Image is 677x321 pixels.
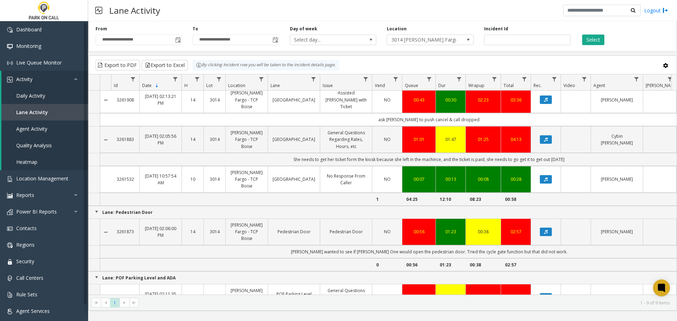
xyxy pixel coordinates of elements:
[95,2,102,19] img: pageIcon
[208,136,221,143] a: 3014
[440,294,461,301] a: 01:51
[593,82,605,88] span: Agent
[405,82,418,88] span: Queue
[490,74,499,84] a: Wrapup Filter Menu
[440,176,461,183] a: 00:13
[208,294,221,301] a: 3014
[438,82,446,88] span: Dur
[290,35,359,45] span: Select day...
[208,97,221,103] a: 3014
[16,225,37,232] span: Contacts
[407,97,431,103] a: 00:43
[272,97,316,103] a: [GEOGRAPHIC_DATA]
[501,258,531,271] td: 02:57
[7,77,13,82] img: 'icon'
[384,136,391,142] span: NO
[270,82,280,88] span: Lane
[206,82,213,88] span: Lot
[377,176,398,183] a: NO
[186,228,199,235] a: 14
[154,83,160,88] span: Sortable
[324,228,368,235] a: Pedestrian Door
[16,76,32,82] span: Activity
[7,242,13,248] img: 'icon'
[115,294,135,301] a: 3261903
[16,59,62,66] span: Live Queue Monitor
[440,136,461,143] div: 01:47
[387,26,407,32] label: Location
[186,136,199,143] a: 14
[505,176,526,183] a: 00:28
[505,136,526,143] div: 04:13
[324,129,368,150] a: General Questions Regarding Rates, Hours, etc
[171,74,180,84] a: Date Filter Menu
[632,74,641,84] a: Agent Filter Menu
[16,26,42,33] span: Dashboard
[144,225,177,239] a: [DATE] 02:06:00 PM
[470,136,496,143] div: 01:25
[440,97,461,103] div: 00:30
[144,291,177,304] a: [DATE] 02:11:35 PM
[7,44,13,49] img: 'icon'
[144,133,177,146] a: [DATE] 02:05:56 PM
[372,258,402,271] td: 0
[96,60,140,70] button: Export to PDF
[271,35,279,45] span: Toggle popup
[455,74,464,84] a: Dur Filter Menu
[16,241,35,248] span: Regions
[100,229,111,235] a: Collapse Details
[470,228,496,235] div: 00:38
[665,74,675,84] a: Parker Filter Menu
[377,294,398,301] a: NO
[96,26,107,32] label: From
[407,136,431,143] a: 01:01
[272,176,316,183] a: [GEOGRAPHIC_DATA]
[384,97,391,103] span: NO
[7,309,13,314] img: 'icon'
[290,26,317,32] label: Day of week
[440,228,461,235] a: 01:23
[384,229,391,235] span: NO
[208,176,221,183] a: 3014
[230,129,263,150] a: [PERSON_NAME] Fargo - TCP Boise
[595,294,639,301] a: [PERSON_NAME]
[505,97,526,103] div: 03:36
[384,176,391,182] span: NO
[595,176,639,183] a: [PERSON_NAME]
[230,287,263,308] a: [PERSON_NAME] Fargo - TCP Boise
[16,92,45,99] span: Daily Activity
[407,294,431,301] a: 01:12
[230,222,263,242] a: [PERSON_NAME] Fargo - TCP Boise
[425,74,434,84] a: Queue Filter Menu
[407,228,431,235] a: 00:56
[465,258,501,271] td: 00:38
[193,26,198,32] label: To
[7,176,13,182] img: 'icon'
[16,43,41,49] span: Monitoring
[16,208,57,215] span: Power BI Reports
[272,291,316,304] a: POF Parking Level and ADA
[16,192,34,198] span: Reports
[505,294,526,301] a: 05:38
[407,176,431,183] a: 00:07
[144,93,177,106] a: [DATE] 02:13:21 PM
[468,82,484,88] span: Wrapup
[16,308,50,314] span: Agent Services
[7,259,13,265] img: 'icon'
[323,82,333,88] span: Issue
[174,35,182,45] span: Toggle popup
[550,74,559,84] a: Rec. Filter Menu
[505,228,526,235] a: 02:57
[377,97,398,103] a: NO
[391,74,401,84] a: Vend Filter Menu
[144,173,177,186] a: [DATE] 10:57:54 AM
[272,228,316,235] a: Pedestrian Door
